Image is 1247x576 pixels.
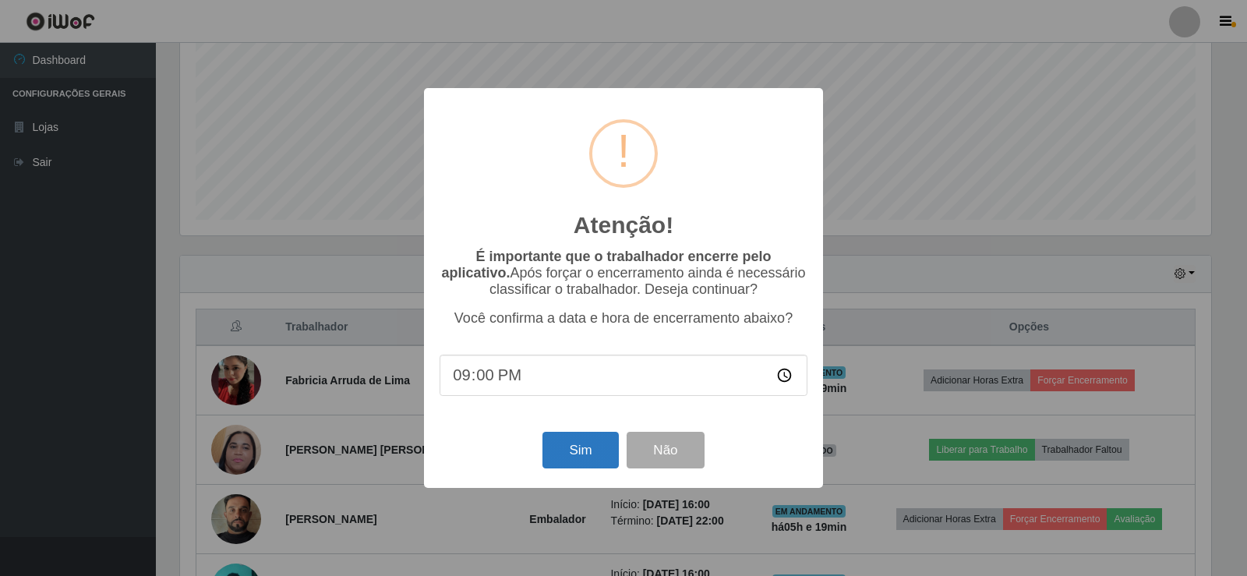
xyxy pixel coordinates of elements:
[542,432,618,468] button: Sim
[574,211,673,239] h2: Atenção!
[440,249,807,298] p: Após forçar o encerramento ainda é necessário classificar o trabalhador. Deseja continuar?
[441,249,771,281] b: É importante que o trabalhador encerre pelo aplicativo.
[627,432,704,468] button: Não
[440,310,807,327] p: Você confirma a data e hora de encerramento abaixo?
